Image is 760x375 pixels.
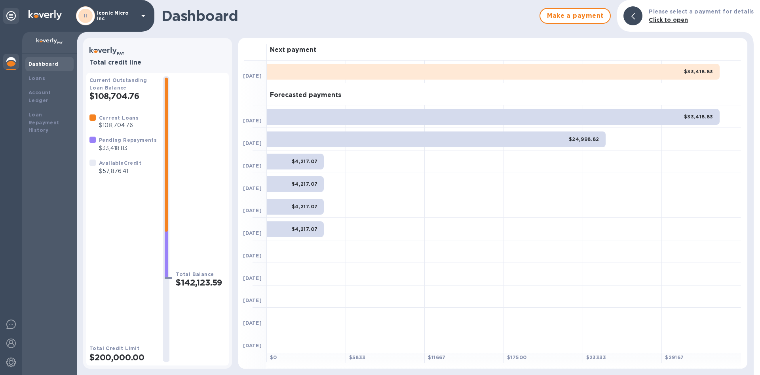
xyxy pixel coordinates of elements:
[99,144,157,152] p: $33,418.83
[89,352,157,362] h2: $200,000.00
[292,204,318,209] b: $4,217.07
[270,46,316,54] h3: Next payment
[243,140,262,146] b: [DATE]
[99,167,141,175] p: $57,876.41
[99,121,139,129] p: $108,704.76
[243,320,262,326] b: [DATE]
[665,354,684,360] b: $ 29167
[292,158,318,164] b: $4,217.07
[99,160,141,166] b: Available Credit
[243,118,262,124] b: [DATE]
[89,77,147,91] b: Current Outstanding Loan Balance
[161,8,536,24] h1: Dashboard
[292,181,318,187] b: $4,217.07
[349,354,366,360] b: $ 5833
[507,354,526,360] b: $ 17500
[547,11,604,21] span: Make a payment
[89,59,226,67] h3: Total credit line
[176,271,214,277] b: Total Balance
[243,185,262,191] b: [DATE]
[292,226,318,232] b: $4,217.07
[684,114,713,120] b: $33,418.83
[97,10,137,21] p: Iconic Micro Inc
[243,230,262,236] b: [DATE]
[99,137,157,143] b: Pending Repayments
[243,343,262,348] b: [DATE]
[270,354,277,360] b: $ 0
[176,278,226,287] h2: $142,123.59
[243,275,262,281] b: [DATE]
[89,345,139,351] b: Total Credit Limit
[89,91,157,101] h2: $108,704.76
[270,91,341,99] h3: Forecasted payments
[569,136,599,142] b: $24,998.82
[649,17,688,23] b: Click to open
[243,253,262,259] b: [DATE]
[28,112,59,133] b: Loan Repayment History
[28,61,59,67] b: Dashboard
[28,89,51,103] b: Account Ledger
[243,73,262,79] b: [DATE]
[586,354,606,360] b: $ 23333
[84,13,87,19] b: II
[649,8,754,15] b: Please select a payment for details
[684,69,713,74] b: $33,418.83
[540,8,611,24] button: Make a payment
[428,354,445,360] b: $ 11667
[243,297,262,303] b: [DATE]
[3,8,19,24] div: Unpin categories
[28,75,45,81] b: Loans
[28,10,62,20] img: Logo
[99,115,139,121] b: Current Loans
[243,207,262,213] b: [DATE]
[243,163,262,169] b: [DATE]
